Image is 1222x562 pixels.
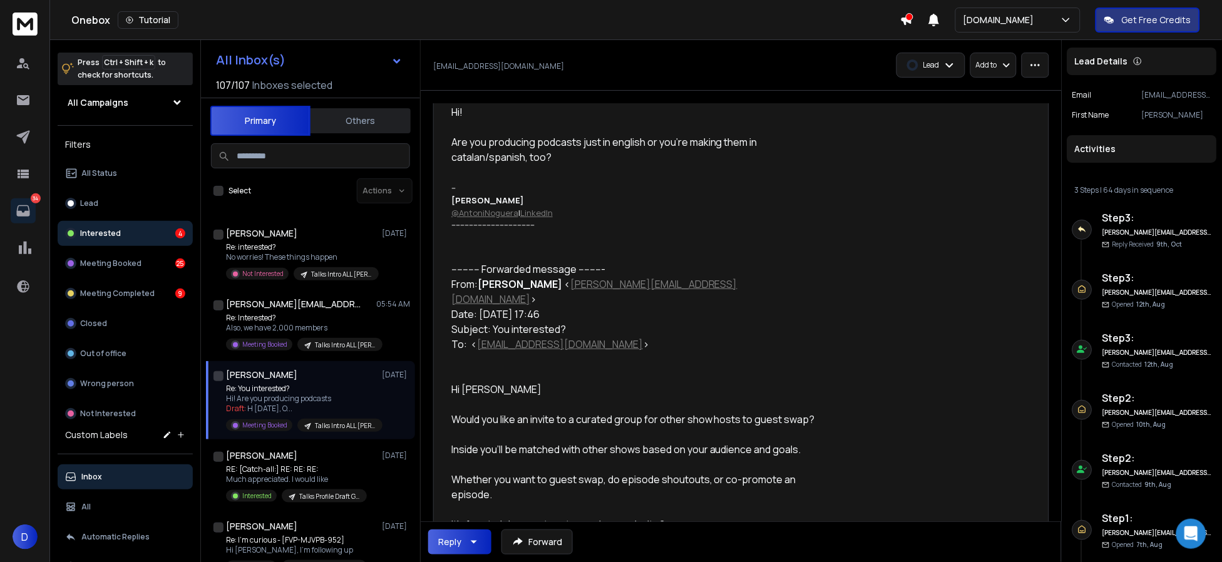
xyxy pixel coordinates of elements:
button: Out of office [58,341,193,366]
a: @AntoniNoguera [451,207,518,218]
button: Forward [501,529,573,554]
div: | -------------------------------------- [451,195,817,232]
p: All Status [81,168,117,178]
button: Reply [428,529,491,554]
p: [PERSON_NAME] [1142,110,1212,120]
h6: [PERSON_NAME][EMAIL_ADDRESS][DOMAIN_NAME] [1102,348,1212,357]
a: [EMAIL_ADDRESS][DOMAIN_NAME] [477,337,643,351]
h6: [PERSON_NAME][EMAIL_ADDRESS][DOMAIN_NAME] [1102,408,1212,417]
h6: [PERSON_NAME][EMAIL_ADDRESS][DOMAIN_NAME] [1102,528,1212,538]
span: 9th, Oct [1157,240,1183,248]
p: Press to check for shortcuts. [78,56,166,81]
p: Automatic Replies [81,532,150,542]
p: No worries! These things happen [226,252,376,262]
button: Closed [58,311,193,336]
span: H [DATE], O ... [247,403,292,414]
span: 3 Steps [1075,185,1099,195]
p: Re: Interested? [226,313,376,323]
label: Select [228,186,251,196]
span: 107 / 107 [216,78,250,93]
span: 12th, Aug [1145,360,1174,369]
button: All Inbox(s) [206,48,413,73]
button: Meeting Booked25 [58,251,193,276]
p: Talks Intro ALL [PERSON_NAME]@ #20250701 [311,270,371,279]
div: Hi! [451,105,817,120]
h6: [PERSON_NAME][EMAIL_ADDRESS][DOMAIN_NAME] [1102,228,1212,237]
button: Primary [210,106,311,136]
p: Lead [923,60,940,70]
p: Email [1072,90,1092,100]
h6: Step 3 : [1102,210,1212,225]
div: Open Intercom Messenger [1176,519,1206,549]
p: [EMAIL_ADDRESS][DOMAIN_NAME] [1142,90,1212,100]
button: Tutorial [118,11,178,29]
p: Meeting Booked [242,421,287,430]
h3: Inboxes selected [252,78,332,93]
p: Contacted [1112,360,1174,369]
button: Meeting Completed9 [58,281,193,306]
p: Meeting Completed [80,289,155,299]
p: Reply Received [1112,240,1183,249]
p: Meeting Booked [80,258,141,268]
div: Activities [1067,135,1217,163]
h3: Filters [58,136,193,153]
p: 05:54 AM [376,299,410,309]
p: [DOMAIN_NAME] [963,14,1039,26]
span: 9th, Aug [1145,480,1172,489]
h6: [PERSON_NAME][EMAIL_ADDRESS][DOMAIN_NAME] [1102,288,1212,297]
p: 34 [31,193,41,203]
p: Meeting Booked [242,340,287,349]
p: Talks Intro ALL [PERSON_NAME]@ #20250701 [315,340,375,350]
p: Lead Details [1075,55,1128,68]
button: Get Free Credits [1096,8,1200,33]
p: [EMAIL_ADDRESS][DOMAIN_NAME] [433,61,564,71]
div: Whether you want to guest swap, do episode shoutouts, or co-promote an episode. [451,472,817,502]
button: Lead [58,191,193,216]
span: Draft: [226,403,246,414]
div: Inside you'll be matched with other shows based on your audience and goals. [451,442,817,457]
span: 10th, Aug [1137,420,1166,429]
p: Contacted [1112,480,1172,489]
h6: Step 1 : [1102,511,1212,526]
h3: Custom Labels [65,429,128,441]
button: Others [311,107,411,135]
h1: [PERSON_NAME] [226,227,297,240]
div: 25 [175,258,185,268]
p: Re: I'm curious - [FVP-MJVPB-952] [226,535,367,545]
b: [PERSON_NAME] [451,195,524,206]
a: [PERSON_NAME][EMAIL_ADDRESS][DOMAIN_NAME] [451,277,737,306]
span: -- [451,182,456,193]
p: Not Interested [242,269,284,278]
p: Talks Profile Draft Guest Reengage [299,492,359,501]
strong: [PERSON_NAME] [478,277,562,291]
p: Much appreciated. I would like [226,474,367,484]
p: Closed [80,319,107,329]
div: ---------- Forwarded message --------- From: Date: [DATE] 17:46 Subject: You interested? To: < > [451,262,817,352]
h1: [PERSON_NAME] [226,369,297,381]
button: Wrong person [58,371,193,396]
h1: [PERSON_NAME] [226,520,297,533]
button: Interested4 [58,221,193,246]
div: 9 [175,289,185,299]
p: Opened [1112,420,1166,429]
p: Hi [PERSON_NAME], I'm following up [226,545,367,555]
div: It’s free to join... want me to send you an invite? [451,517,817,532]
div: Onebox [71,11,900,29]
h1: [PERSON_NAME] [226,449,297,462]
p: Not Interested [80,409,136,419]
div: Are you producing podcasts just in english or you're making them in catalan/spanish, too? [451,135,817,232]
button: Not Interested [58,401,193,426]
h1: All Inbox(s) [216,54,285,66]
button: D [13,524,38,549]
p: Re: You interested? [226,384,376,394]
button: All Campaigns [58,90,193,115]
p: Inbox [81,472,102,482]
span: 12th, Aug [1137,300,1166,309]
h6: [PERSON_NAME][EMAIL_ADDRESS][DOMAIN_NAME] [1102,468,1212,478]
p: Wrong person [80,379,134,389]
p: Opened [1112,540,1163,549]
h1: All Campaigns [68,96,128,109]
button: All [58,494,193,519]
h6: Step 2 : [1102,451,1212,466]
